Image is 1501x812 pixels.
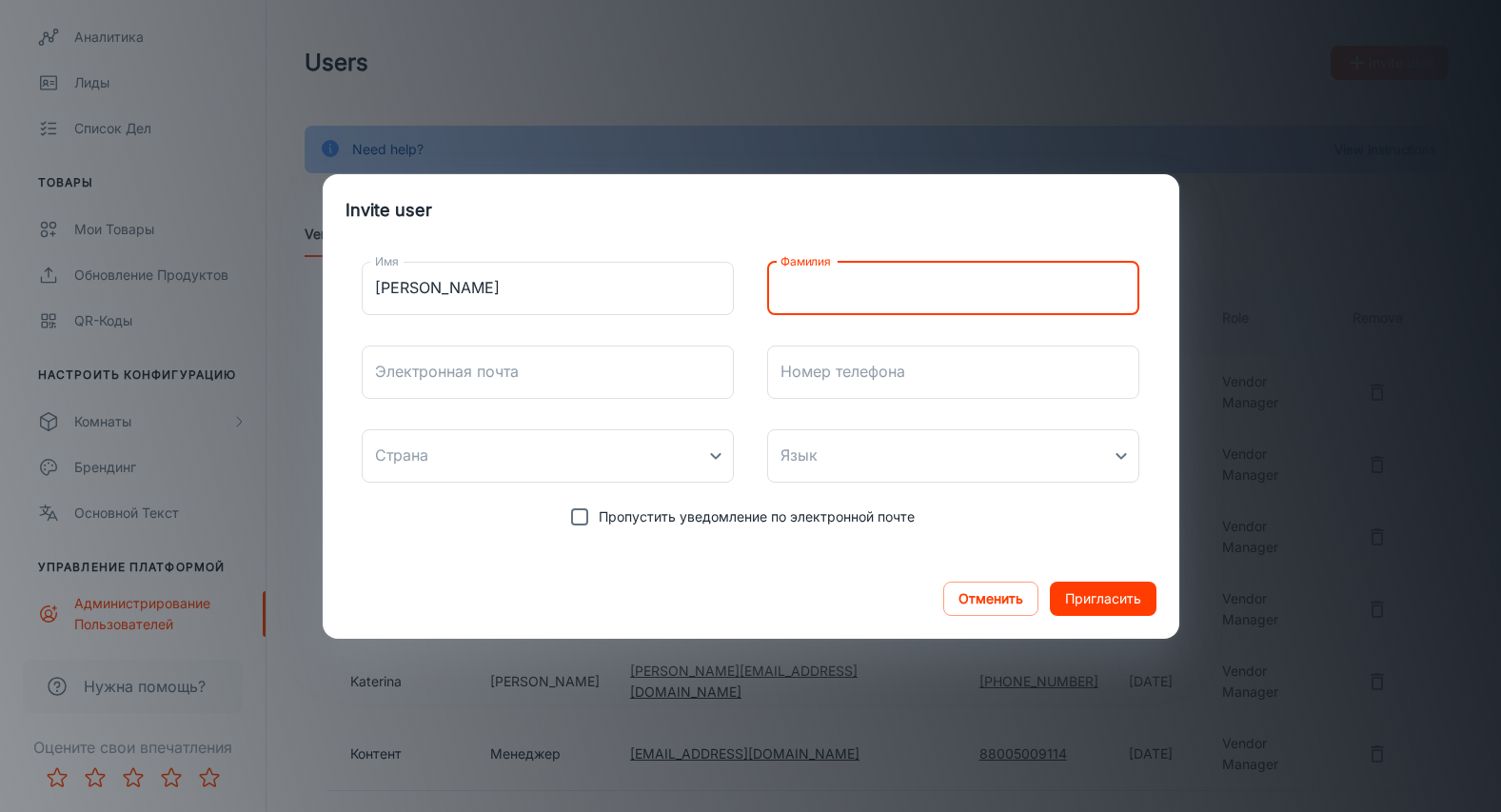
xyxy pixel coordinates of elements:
h2: Invite user [323,174,1179,247]
span: Пропустить уведомление по электронной почте [599,506,915,527]
button: Отменить [943,582,1038,616]
label: Имя [375,253,399,269]
button: Пригласить [1050,582,1156,616]
label: Фамилия [780,253,831,269]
